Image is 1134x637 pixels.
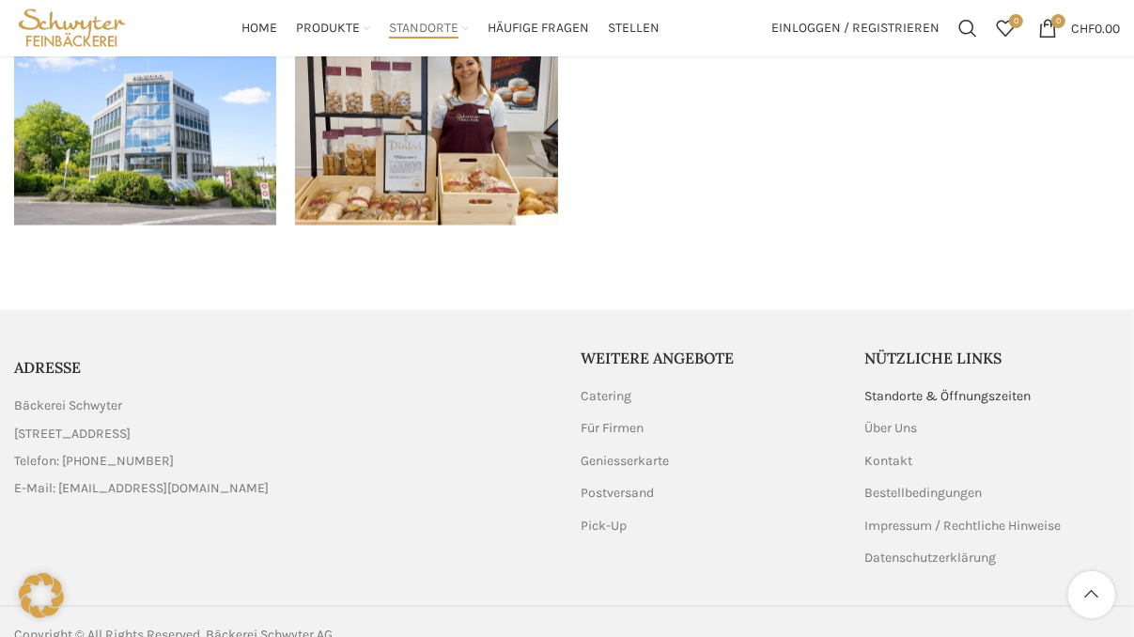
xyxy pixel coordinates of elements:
[1009,14,1023,28] span: 0
[295,51,557,225] img: 20230228_153619-1-800x800
[864,518,1063,536] a: Impressum / Rechtliche Hinweise
[295,51,557,225] div: 1 / 1
[241,20,277,38] span: Home
[762,9,949,47] a: Einloggen / Registrieren
[1071,20,1120,36] bdi: 0.00
[582,420,646,439] a: Für Firmen
[241,9,277,47] a: Home
[488,20,589,38] span: Häufige Fragen
[14,452,553,473] a: List item link
[582,485,657,504] a: Postversand
[864,550,998,568] a: Datenschutzerklärung
[389,9,469,47] a: Standorte
[864,348,1120,368] h5: Nützliche Links
[14,51,276,225] img: image.imageWidth__1140
[582,518,629,536] a: Pick-Up
[864,420,919,439] a: Über Uns
[14,425,131,445] span: [STREET_ADDRESS]
[1068,571,1115,618] a: Scroll to top button
[582,387,634,406] a: Catering
[582,453,672,472] a: Geniesserkarte
[608,20,660,38] span: Stellen
[582,348,837,368] h5: Weitere Angebote
[949,9,986,47] a: Suchen
[1071,20,1095,36] span: CHF
[1029,9,1129,47] a: 0 CHF0.00
[608,9,660,47] a: Stellen
[488,9,589,47] a: Häufige Fragen
[14,396,122,417] span: Bäckerei Schwyter
[771,22,940,35] span: Einloggen / Registrieren
[296,20,360,38] span: Produkte
[1051,14,1065,28] span: 0
[864,453,914,472] a: Kontakt
[986,9,1024,47] a: 0
[986,9,1024,47] div: Meine Wunschliste
[864,387,1033,406] a: Standorte & Öffnungszeiten
[864,485,984,504] a: Bestellbedingungen
[296,9,370,47] a: Produkte
[14,51,276,225] div: 1 / 1
[14,358,81,377] span: ADRESSE
[139,9,762,47] div: Main navigation
[14,19,130,35] a: Site logo
[389,20,458,38] span: Standorte
[14,479,269,500] span: E-Mail: [EMAIL_ADDRESS][DOMAIN_NAME]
